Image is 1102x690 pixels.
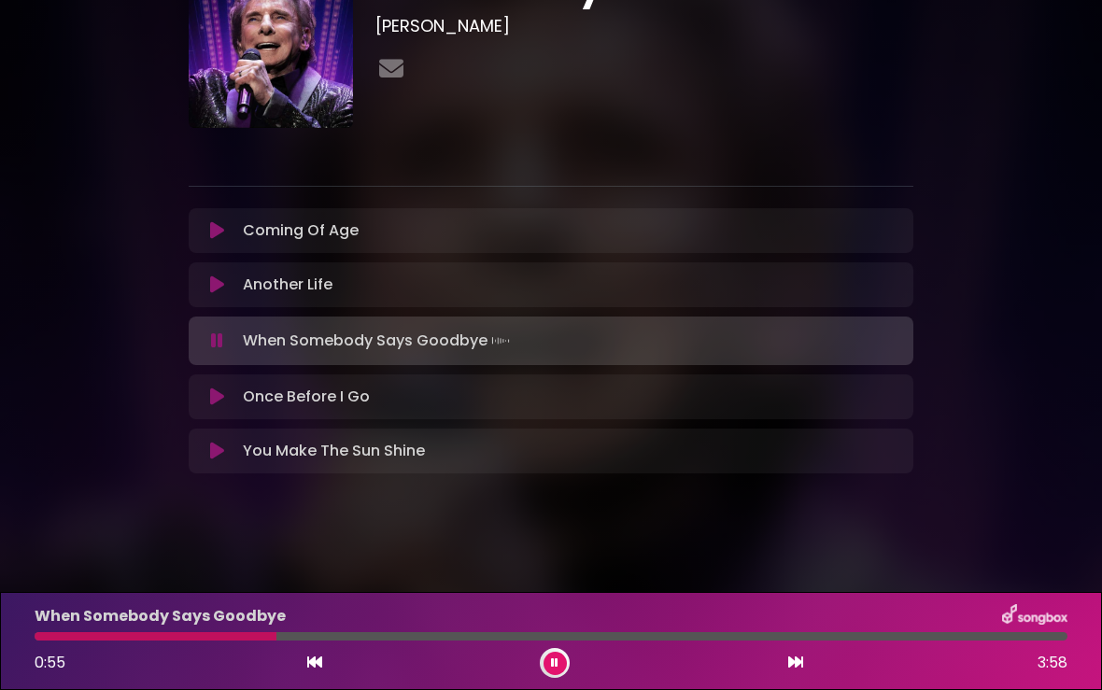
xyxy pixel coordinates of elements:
[487,328,514,354] img: waveform4.gif
[243,274,332,296] p: Another Life
[243,386,370,408] p: Once Before I Go
[243,440,425,462] p: You Make The Sun Shine
[243,328,514,354] p: When Somebody Says Goodbye
[243,219,359,242] p: Coming Of Age
[375,16,913,36] h3: [PERSON_NAME]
